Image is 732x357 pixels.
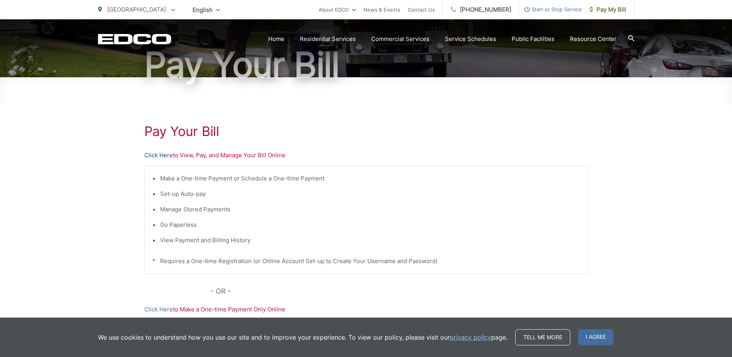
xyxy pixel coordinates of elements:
[144,305,588,314] p: to Make a One-time Payment Only Online
[512,34,554,44] a: Public Facilities
[98,34,171,44] a: EDCD logo. Return to the homepage.
[268,34,284,44] a: Home
[363,5,400,14] a: News & Events
[211,286,588,297] p: - OR -
[144,305,173,314] a: Click Here
[450,333,491,342] a: privacy policy
[144,151,588,160] p: to View, Pay, and Manage Your Bill Online
[160,189,580,199] li: Set-up Auto-pay
[319,5,356,14] a: About EDCO
[144,151,173,160] a: Click Here
[187,3,226,17] span: English
[160,236,580,245] li: View Payment and Billing History
[160,205,580,214] li: Manage Stored Payments
[515,329,570,345] a: Tell me more
[445,34,496,44] a: Service Schedules
[578,329,614,345] span: I agree
[300,34,356,44] a: Residential Services
[98,333,507,342] p: We use cookies to understand how you use our site and to improve your experience. To view our pol...
[98,46,634,84] h1: Pay Your Bill
[144,124,588,139] h1: Pay Your Bill
[160,174,580,183] li: Make a One-time Payment or Schedule a One-time Payment
[160,220,580,229] li: Go Paperless
[570,34,617,44] a: Resource Center
[408,5,435,14] a: Contact Us
[107,6,166,13] span: [GEOGRAPHIC_DATA]
[590,5,626,14] span: Pay My Bill
[152,257,580,266] p: * Requires a One-time Registration (or Online Account Set-up to Create Your Username and Password)
[371,34,429,44] a: Commercial Services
